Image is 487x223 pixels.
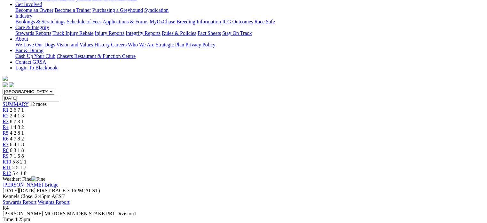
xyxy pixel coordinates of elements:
div: Get Involved [15,7,484,13]
a: Privacy Policy [185,42,216,47]
span: 5 8 2 1 [12,159,27,164]
a: Purchasing a Greyhound [92,7,143,13]
a: Fact Sheets [198,30,221,36]
a: R2 [3,113,9,118]
a: About [15,36,28,42]
a: Chasers Restaurant & Function Centre [57,53,136,59]
span: 6 4 1 8 [10,142,24,147]
a: Injury Reports [95,30,124,36]
a: Get Involved [15,2,42,7]
span: 4 2 8 1 [10,130,24,136]
a: R8 [3,147,9,153]
a: Stewards Reports [15,30,51,36]
a: Track Injury Rebate [52,30,93,36]
a: R4 [3,124,9,130]
span: [DATE] [3,188,19,193]
a: R10 [3,159,11,164]
a: Race Safe [254,19,275,24]
span: [DATE] [3,188,35,193]
a: Industry [15,13,32,19]
a: Become an Owner [15,7,53,13]
a: R5 [3,130,9,136]
span: R4 [3,205,9,211]
a: Stay On Track [222,30,252,36]
a: MyOzChase [150,19,175,24]
span: 6 3 1 8 [10,147,24,153]
a: Care & Integrity [15,25,49,30]
img: Fine [31,176,45,182]
span: 8 7 3 1 [10,119,24,124]
a: Integrity Reports [126,30,161,36]
div: 4:25pm [3,217,484,222]
img: facebook.svg [3,82,8,87]
a: Breeding Information [177,19,221,24]
a: Contact GRSA [15,59,46,65]
a: Bar & Dining [15,48,43,53]
a: Stewards Report [3,199,36,205]
a: R1 [3,107,9,113]
span: 5 4 1 8 [12,171,27,176]
a: Login To Blackbook [15,65,58,70]
div: Industry [15,19,484,25]
a: Become a Trainer [55,7,91,13]
span: 7 1 5 8 [10,153,24,159]
a: Bookings & Scratchings [15,19,65,24]
a: R7 [3,142,9,147]
a: Who We Are [128,42,154,47]
img: twitter.svg [9,82,14,87]
a: ICG Outcomes [222,19,253,24]
span: 2 5 1 7 [12,165,26,170]
a: SUMMARY [3,101,28,107]
a: R11 [3,165,11,170]
span: 3:16PM(ACST) [37,188,100,193]
div: Bar & Dining [15,53,484,59]
div: About [15,42,484,48]
span: FIRST RACE: [37,188,67,193]
img: logo-grsa-white.png [3,76,8,81]
a: Schedule of Fees [67,19,101,24]
a: R3 [3,119,9,124]
a: Vision and Values [56,42,93,47]
a: Weights Report [38,199,70,205]
a: R12 [3,171,11,176]
span: 1 4 8 2 [10,124,24,130]
div: [PERSON_NAME] MOTORS MAIDEN STAKE PR1 Division1 [3,211,484,217]
a: History [94,42,110,47]
a: Syndication [144,7,169,13]
a: Rules & Policies [162,30,196,36]
span: Time: [3,217,15,222]
span: 12 races [30,101,47,107]
span: 2 4 1 3 [10,113,24,118]
a: Cash Up Your Club [15,53,55,59]
input: Select date [3,95,59,101]
div: Kennels Close: 2:45pm ACST [3,194,484,199]
a: Strategic Plan [156,42,184,47]
span: Weather: Fine [3,176,45,182]
a: [PERSON_NAME] Bridge [3,182,59,187]
span: 4 7 8 2 [10,136,24,141]
a: Careers [111,42,127,47]
a: R9 [3,153,9,159]
a: Applications & Forms [103,19,148,24]
a: We Love Our Dogs [15,42,55,47]
a: R6 [3,136,9,141]
span: 2 6 7 1 [10,107,24,113]
div: Care & Integrity [15,30,484,36]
